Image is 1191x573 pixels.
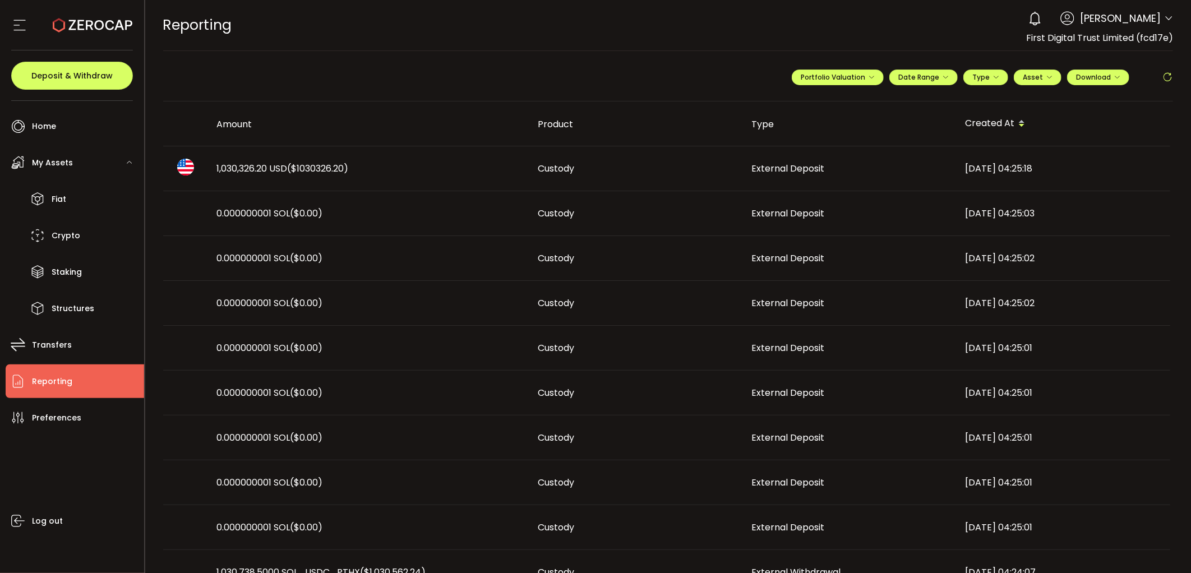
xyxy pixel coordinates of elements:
span: Staking [52,264,82,280]
span: Home [32,118,56,135]
span: Log out [32,513,63,529]
span: Type [972,72,999,82]
button: Date Range [889,70,958,85]
span: [PERSON_NAME] [1080,11,1161,26]
span: Asset [1023,72,1043,82]
span: Reporting [163,15,232,35]
span: Reporting [32,373,72,390]
button: Deposit & Withdraw [11,62,133,90]
span: Fiat [52,191,66,207]
span: Crypto [52,228,80,244]
span: Portfolio Valuation [801,72,875,82]
span: Structures [52,301,94,317]
button: Asset [1014,70,1061,85]
span: My Assets [32,155,73,171]
span: Date Range [898,72,949,82]
span: Download [1076,72,1120,82]
button: Type [963,70,1008,85]
iframe: Chat Widget [1135,519,1191,573]
span: First Digital Trust Limited (fcd17e) [1026,31,1173,44]
button: Portfolio Valuation [792,70,884,85]
button: Download [1067,70,1129,85]
span: Deposit & Withdraw [31,72,113,80]
span: Preferences [32,410,81,426]
span: Transfers [32,337,72,353]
